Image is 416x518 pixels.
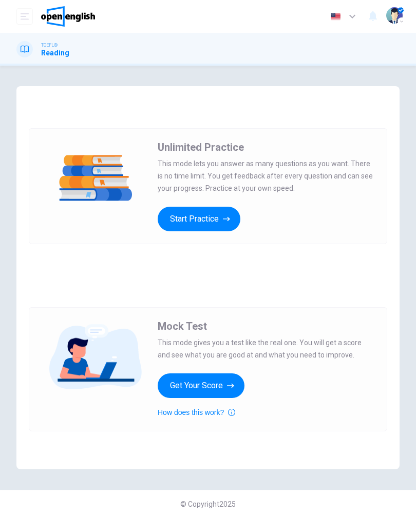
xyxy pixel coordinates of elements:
img: Profile picture [386,7,403,24]
span: Unlimited Practice [158,141,244,153]
h1: Reading [41,49,69,57]
span: © Copyright 2025 [180,500,236,508]
span: This mode lets you answer as many questions as you want. There is no time limit. You get feedback... [158,157,374,194]
img: en [329,13,342,21]
button: Get Your Score [158,373,244,398]
span: Mock Test [158,320,207,332]
button: How does this work? [158,406,235,419]
span: TOEFL® [41,42,58,49]
img: OpenEnglish logo [41,6,95,27]
button: Start Practice [158,207,240,231]
button: open mobile menu [16,8,33,25]
span: This mode gives you a test like the real one. You will get a score and see what you are good at a... [158,336,374,361]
